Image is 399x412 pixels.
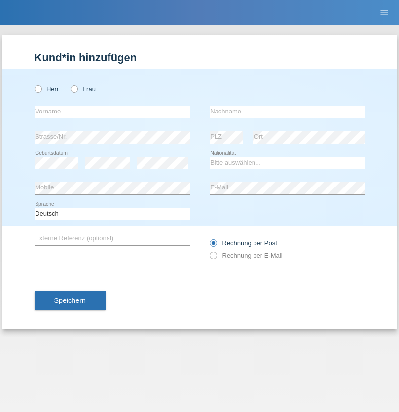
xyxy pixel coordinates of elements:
label: Rechnung per Post [210,239,277,247]
input: Frau [71,85,77,92]
a: menu [374,9,394,15]
label: Frau [71,85,96,93]
input: Rechnung per Post [210,239,216,252]
input: Herr [35,85,41,92]
i: menu [379,8,389,18]
button: Speichern [35,291,106,310]
input: Rechnung per E-Mail [210,252,216,264]
label: Herr [35,85,59,93]
h1: Kund*in hinzufügen [35,51,365,64]
label: Rechnung per E-Mail [210,252,283,259]
span: Speichern [54,297,86,304]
